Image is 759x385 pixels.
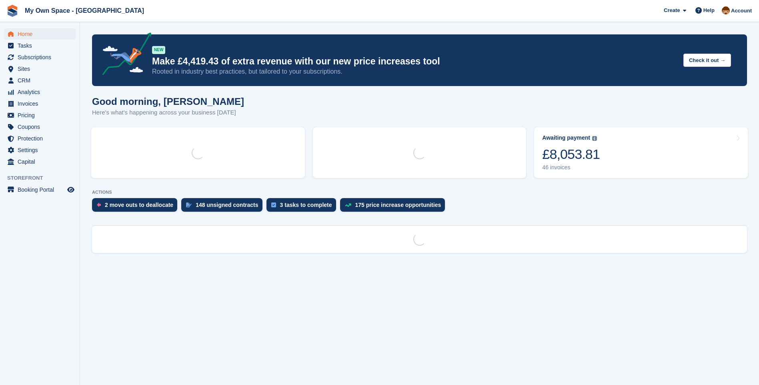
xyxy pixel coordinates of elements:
[92,108,244,117] p: Here's what's happening across your business [DATE]
[4,75,76,86] a: menu
[280,202,332,208] div: 3 tasks to complete
[6,5,18,17] img: stora-icon-8386f47178a22dfd0bd8f6a31ec36ba5ce8667c1dd55bd0f319d3a0aa187defe.svg
[355,202,441,208] div: 175 price increase opportunities
[266,198,340,216] a: 3 tasks to complete
[97,203,101,207] img: move_outs_to_deallocate_icon-f764333ba52eb49d3ac5e1228854f67142a1ed5810a6f6cc68b1a99e826820c5.svg
[92,190,747,195] p: ACTIONS
[18,52,66,63] span: Subscriptions
[18,40,66,51] span: Tasks
[4,156,76,167] a: menu
[92,198,181,216] a: 2 move outs to deallocate
[22,4,147,17] a: My Own Space - [GEOGRAPHIC_DATA]
[4,110,76,121] a: menu
[152,67,677,76] p: Rooted in industry best practices, but tailored to your subscriptions.
[18,75,66,86] span: CRM
[18,156,66,167] span: Capital
[345,203,351,207] img: price_increase_opportunities-93ffe204e8149a01c8c9dc8f82e8f89637d9d84a8eef4429ea346261dce0b2c0.svg
[18,86,66,98] span: Analytics
[18,144,66,156] span: Settings
[66,185,76,195] a: Preview store
[4,52,76,63] a: menu
[4,40,76,51] a: menu
[542,164,600,171] div: 46 invoices
[152,46,165,54] div: NEW
[196,202,258,208] div: 148 unsigned contracts
[4,184,76,195] a: menu
[7,174,80,182] span: Storefront
[4,98,76,109] a: menu
[18,121,66,132] span: Coupons
[18,28,66,40] span: Home
[731,7,752,15] span: Account
[181,198,266,216] a: 148 unsigned contracts
[18,110,66,121] span: Pricing
[542,146,600,162] div: £8,053.81
[105,202,173,208] div: 2 move outs to deallocate
[4,133,76,144] a: menu
[722,6,730,14] img: Paula Harris
[152,56,677,67] p: Make £4,419.43 of extra revenue with our new price increases tool
[664,6,680,14] span: Create
[4,28,76,40] a: menu
[534,127,748,178] a: Awaiting payment £8,053.81 46 invoices
[4,144,76,156] a: menu
[18,184,66,195] span: Booking Portal
[340,198,449,216] a: 175 price increase opportunities
[18,98,66,109] span: Invoices
[186,203,192,207] img: contract_signature_icon-13c848040528278c33f63329250d36e43548de30e8caae1d1a13099fd9432cc5.svg
[92,96,244,107] h1: Good morning, [PERSON_NAME]
[683,54,731,67] button: Check it out →
[542,134,590,141] div: Awaiting payment
[592,136,597,141] img: icon-info-grey-7440780725fd019a000dd9b08b2336e03edf1995a4989e88bcd33f0948082b44.svg
[271,203,276,207] img: task-75834270c22a3079a89374b754ae025e5fb1db73e45f91037f5363f120a921f8.svg
[96,32,152,78] img: price-adjustments-announcement-icon-8257ccfd72463d97f412b2fc003d46551f7dbcb40ab6d574587a9cd5c0d94...
[18,133,66,144] span: Protection
[703,6,715,14] span: Help
[4,63,76,74] a: menu
[4,86,76,98] a: menu
[18,63,66,74] span: Sites
[4,121,76,132] a: menu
